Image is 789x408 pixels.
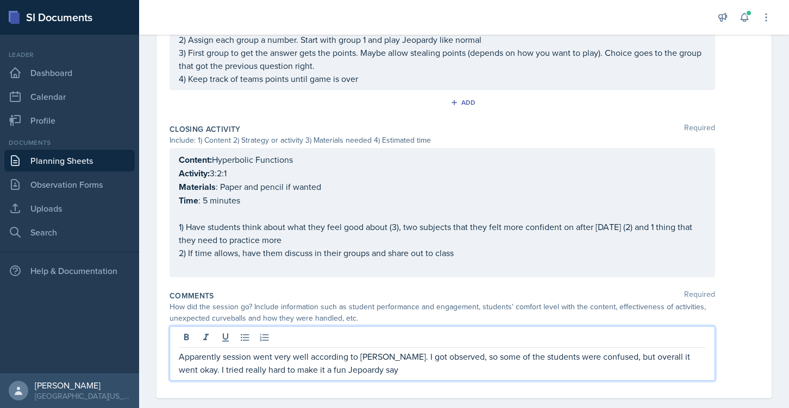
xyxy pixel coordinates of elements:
p: Hyperbolic Functions [179,153,706,167]
div: Help & Documentation [4,260,135,282]
strong: Materials [179,181,216,193]
p: 2) If time allows, have them discuss in their groups and share out to class [179,246,706,259]
span: Required [684,290,715,301]
p: : 5 minutes [179,194,706,207]
a: Observation Forms [4,174,135,195]
a: Uploads [4,197,135,219]
p: 3:2:1 [179,167,706,180]
div: Leader [4,50,135,60]
strong: Activity: [179,167,210,180]
p: Apparently session went very well according to [PERSON_NAME]. I got observed, so some of the stud... [179,350,706,376]
p: 2) Assign each group a number. Start with group 1 and play Jeopardy like normal [179,33,706,46]
p: : Paper and pencil if wanted [179,180,706,194]
label: Comments [170,290,214,301]
div: Add [453,98,476,107]
p: 1) Have students think about what they feel good about (3), two subjects that they felt more conf... [179,220,706,246]
strong: Time [179,194,198,207]
div: Documents [4,138,135,148]
a: Dashboard [4,62,135,84]
p: 3) First group to get the answer gets the points. Maybe allow stealing points (depends on how you... [179,46,706,72]
strong: Content: [179,154,212,166]
a: Search [4,221,135,243]
label: Closing Activity [170,124,241,135]
a: Planning Sheets [4,150,135,171]
div: [PERSON_NAME] [35,380,130,391]
a: Profile [4,110,135,131]
p: 4) Keep track of teams points until game is over [179,72,706,85]
span: Required [684,124,715,135]
div: Include: 1) Content 2) Strategy or activity 3) Materials needed 4) Estimated time [170,135,715,146]
div: How did the session go? Include information such as student performance and engagement, students'... [170,301,715,324]
div: [GEOGRAPHIC_DATA][US_STATE] in [GEOGRAPHIC_DATA] [35,391,130,401]
button: Add [447,94,482,111]
a: Calendar [4,86,135,107]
